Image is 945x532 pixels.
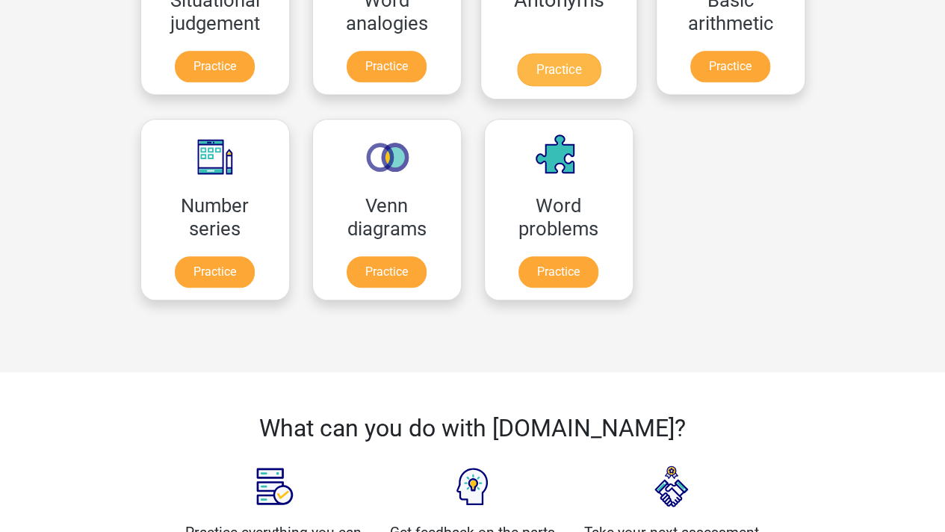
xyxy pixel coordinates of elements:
a: Practice [347,51,427,82]
img: Interview [634,449,709,524]
h2: What can you do with [DOMAIN_NAME]? [185,414,760,442]
img: Feedback [435,449,509,524]
img: Assessment [236,449,311,524]
a: Practice [175,256,255,288]
a: Practice [175,51,255,82]
a: Practice [347,256,427,288]
a: Practice [690,51,770,82]
a: Practice [516,53,600,86]
a: Practice [518,256,598,288]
